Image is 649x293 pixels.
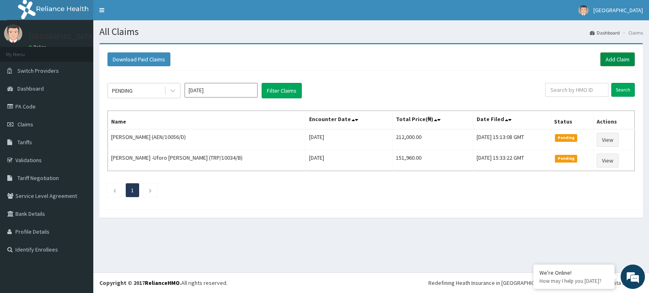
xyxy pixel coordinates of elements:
span: Claims [17,121,33,128]
span: Pending [555,155,577,162]
td: [DATE] [305,150,392,171]
div: We're Online! [539,269,608,276]
td: [DATE] [305,129,392,150]
span: Dashboard [17,85,44,92]
th: Date Filed [473,111,551,130]
h1: All Claims [99,26,643,37]
td: [PERSON_NAME] (AEN/10056/D) [108,129,306,150]
input: Search by HMO ID [545,83,609,97]
span: Tariff Negotiation [17,174,59,182]
td: [DATE] 15:33:22 GMT [473,150,551,171]
span: Tariffs [17,139,32,146]
p: How may I help you today? [539,278,608,284]
a: View [597,154,619,167]
img: User Image [4,24,22,43]
span: [GEOGRAPHIC_DATA] [593,7,643,14]
span: Pending [555,134,577,141]
a: Next page [148,187,152,194]
div: Redefining Heath Insurance in [GEOGRAPHIC_DATA] using Telemedicine and Data Science! [428,279,643,287]
th: Name [108,111,306,130]
img: User Image [578,5,589,15]
strong: Copyright © 2017 . [99,279,181,286]
th: Actions [593,111,635,130]
a: Page 1 is your current page [131,187,134,194]
th: Status [551,111,593,130]
a: Add Claim [600,52,635,66]
a: Dashboard [590,29,620,36]
button: Download Paid Claims [107,52,170,66]
td: 212,000.00 [392,129,473,150]
a: View [597,133,619,147]
th: Total Price(₦) [392,111,473,130]
div: PENDING [112,87,133,95]
li: Claims [621,29,643,36]
td: 151,960.00 [392,150,473,171]
td: [PERSON_NAME] -Uforo [PERSON_NAME] (TRP/10034/B) [108,150,306,171]
button: Filter Claims [262,83,302,98]
span: Switch Providers [17,67,59,74]
input: Search [611,83,635,97]
th: Encounter Date [305,111,392,130]
footer: All rights reserved. [93,272,649,293]
a: Online [28,44,48,50]
p: [GEOGRAPHIC_DATA] [28,33,95,40]
a: Previous page [113,187,116,194]
a: RelianceHMO [145,279,180,286]
td: [DATE] 15:13:08 GMT [473,129,551,150]
input: Select Month and Year [185,83,258,98]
